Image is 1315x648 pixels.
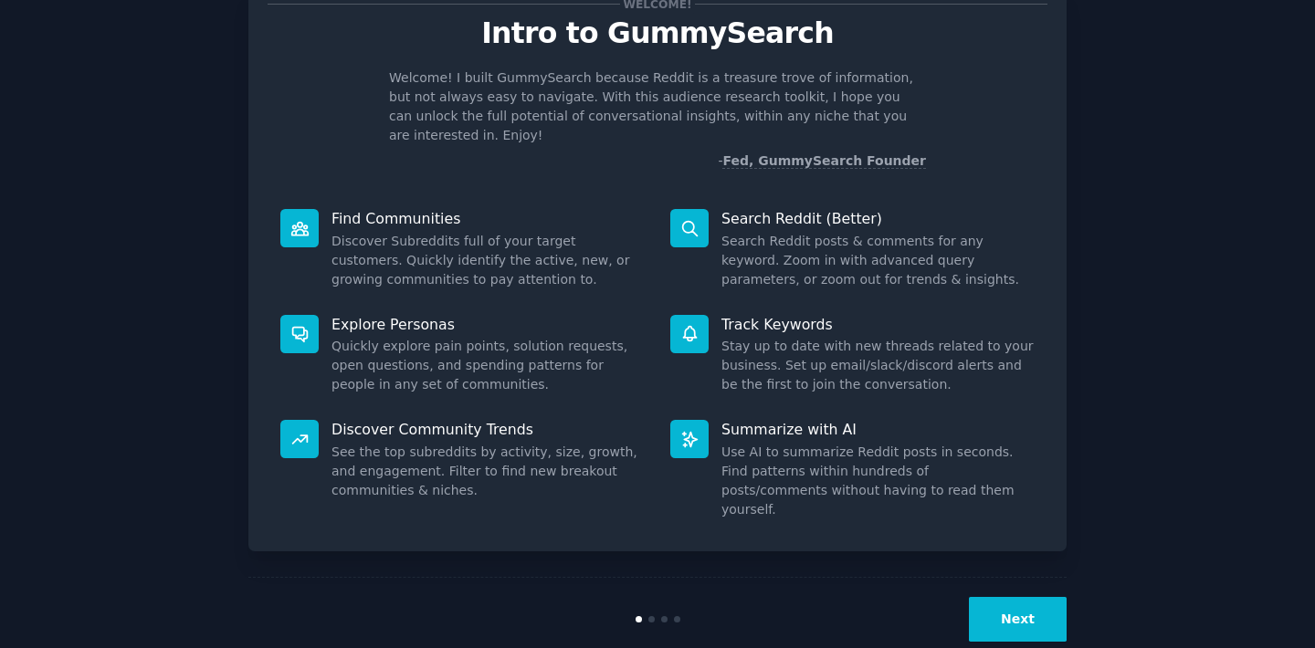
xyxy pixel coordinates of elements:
[389,68,926,145] p: Welcome! I built GummySearch because Reddit is a treasure trove of information, but not always ea...
[268,17,1047,49] p: Intro to GummySearch
[969,597,1067,642] button: Next
[331,209,645,228] p: Find Communities
[331,315,645,334] p: Explore Personas
[331,232,645,289] dd: Discover Subreddits full of your target customers. Quickly identify the active, new, or growing c...
[721,443,1035,519] dd: Use AI to summarize Reddit posts in seconds. Find patterns within hundreds of posts/comments with...
[722,153,926,169] a: Fed, GummySearch Founder
[331,337,645,394] dd: Quickly explore pain points, solution requests, open questions, and spending patterns for people ...
[721,232,1035,289] dd: Search Reddit posts & comments for any keyword. Zoom in with advanced query parameters, or zoom o...
[718,152,926,171] div: -
[721,337,1035,394] dd: Stay up to date with new threads related to your business. Set up email/slack/discord alerts and ...
[331,420,645,439] p: Discover Community Trends
[721,420,1035,439] p: Summarize with AI
[721,315,1035,334] p: Track Keywords
[331,443,645,500] dd: See the top subreddits by activity, size, growth, and engagement. Filter to find new breakout com...
[721,209,1035,228] p: Search Reddit (Better)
